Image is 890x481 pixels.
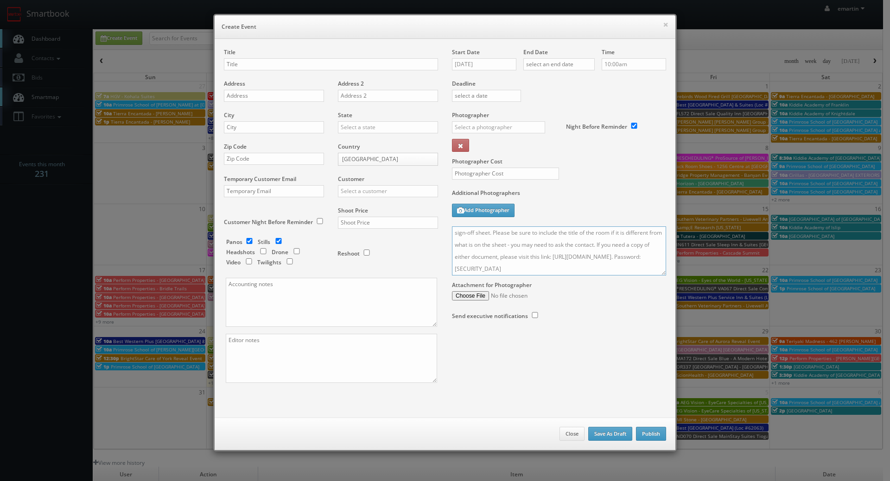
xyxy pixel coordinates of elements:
button: Close [559,427,585,441]
label: Drone [272,248,288,256]
label: Headshots [226,248,255,256]
a: [GEOGRAPHIC_DATA] [338,153,438,166]
h6: Create Event [222,22,668,31]
label: Additional Photographers [452,189,666,201]
input: Select a photographer [452,121,545,133]
input: select a date [452,58,516,70]
label: Start Date [452,48,480,56]
input: Title [224,58,438,70]
input: Shoot Price [338,217,438,229]
input: select an end date [523,58,595,70]
input: Zip Code [224,153,324,165]
input: Address 2 [338,90,438,102]
button: Add Photographer [452,204,515,217]
input: Select a state [338,121,438,133]
label: Address [224,80,245,87]
label: Stills [258,238,270,246]
input: Temporary Email [224,185,324,197]
label: Night Before Reminder [566,123,627,131]
label: Photographer Cost [445,157,673,165]
button: × [663,21,668,28]
button: Save As Draft [588,427,632,441]
label: City [224,111,234,119]
input: select a date [452,90,521,102]
label: Title [224,48,235,56]
label: Panos [226,238,242,246]
label: Time [602,48,615,56]
label: Reshoot [337,250,360,257]
input: City [224,121,324,133]
label: Country [338,143,360,150]
input: Select a customer [338,185,438,197]
input: Address [224,90,324,102]
label: Send executive notifications [452,312,528,320]
label: Temporary Customer Email [224,175,296,183]
button: Publish [636,427,666,441]
label: Attachment for Photographer [452,281,532,289]
label: Address 2 [338,80,364,87]
label: Deadline [445,80,673,87]
span: [GEOGRAPHIC_DATA] [342,153,426,165]
label: Zip Code [224,143,247,150]
label: Customer Night Before Reminder [224,218,313,226]
label: Video [226,258,241,266]
label: Customer [338,175,364,183]
input: Photographer Cost [452,168,559,180]
label: Photographer [452,111,489,119]
label: State [338,111,352,119]
label: Shoot Price [338,206,368,214]
label: Twilights [257,258,281,266]
label: End Date [523,48,548,56]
